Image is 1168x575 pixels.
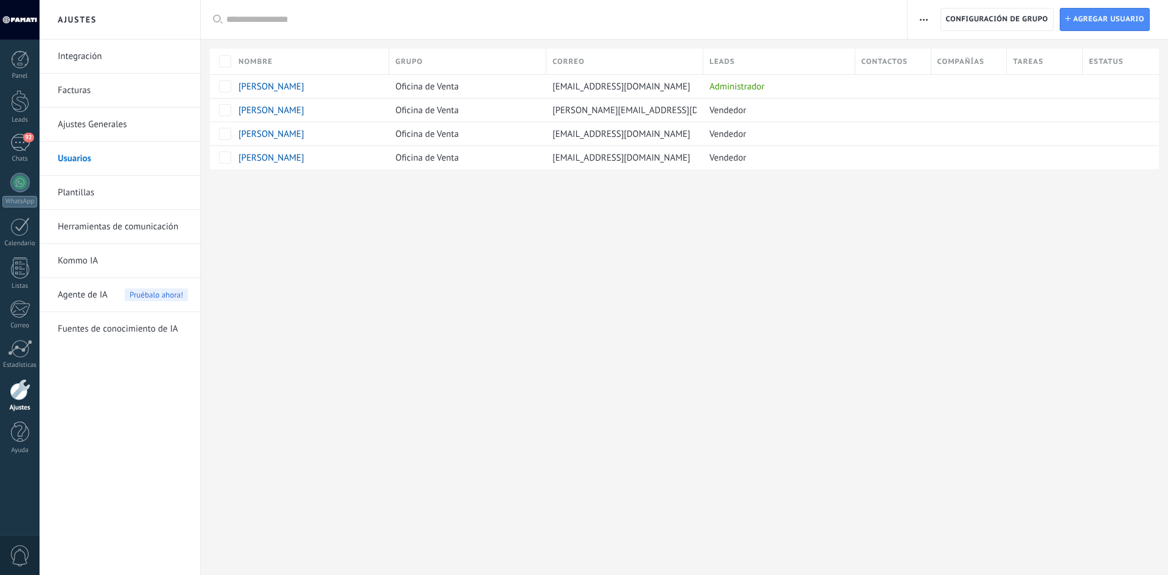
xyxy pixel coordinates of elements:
span: Agregar usuario [1073,9,1144,30]
a: Facturas [58,74,188,108]
span: Pruébalo ahora! [125,288,188,301]
a: Agente de IA Pruébalo ahora! [58,278,188,312]
span: Oficina de Venta [395,81,459,92]
span: Oficina de Venta [395,105,459,116]
span: [EMAIL_ADDRESS][DOMAIN_NAME] [552,81,690,92]
span: Tareas [1013,56,1043,68]
div: Listas [2,282,38,290]
span: [EMAIL_ADDRESS][DOMAIN_NAME] [552,152,690,164]
div: Estadísticas [2,361,38,369]
div: Oficina de Venta [389,122,540,145]
div: Panel [2,72,38,80]
div: Oficina de Venta [389,99,540,122]
span: Oficina de Venta [395,152,459,164]
span: Estatus [1089,56,1123,68]
a: Herramientas de comunicación [58,210,188,244]
a: Kommo IA [58,244,188,278]
li: Ajustes Generales [40,108,200,142]
a: Integración [58,40,188,74]
div: Administrador [703,75,849,98]
span: Grupo [395,56,423,68]
li: Usuarios [40,142,200,176]
span: 92 [23,133,33,142]
span: David [238,81,304,92]
li: Herramientas de comunicación [40,210,200,244]
span: Agente de IA [58,278,108,312]
div: Ayuda [2,447,38,455]
span: Daniel [238,105,304,116]
span: Vendedor [709,128,746,140]
span: Nicolas [238,128,304,140]
div: Oficina de Venta [389,75,540,98]
li: Fuentes de conocimiento de IA [40,312,200,346]
div: Calendario [2,240,38,248]
li: Kommo IA [40,244,200,278]
span: Contactos [861,56,908,68]
div: Chats [2,155,38,163]
span: [PERSON_NAME][EMAIL_ADDRESS][DOMAIN_NAME] [552,105,756,116]
li: Facturas [40,74,200,108]
div: Leads [2,116,38,124]
a: Ajustes Generales [58,108,188,142]
li: Agente de IA [40,278,200,312]
a: Agregar usuario [1060,8,1150,31]
span: Compañías [937,56,984,68]
li: Integración [40,40,200,74]
span: [EMAIL_ADDRESS][DOMAIN_NAME] [552,128,690,140]
a: Usuarios [58,142,188,176]
span: Correo [552,56,585,68]
span: Nombre [238,56,273,68]
li: Plantillas [40,176,200,210]
span: Leads [709,56,735,68]
a: Fuentes de conocimiento de IA [58,312,188,346]
span: Configuración de grupo [946,9,1048,30]
span: Gino [238,152,304,164]
div: Correo [2,322,38,330]
button: Configuración de grupo [940,8,1054,31]
a: Plantillas [58,176,188,210]
span: Vendedor [709,152,746,164]
span: Vendedor [709,105,746,116]
div: Oficina de Venta [389,146,540,169]
div: WhatsApp [2,196,37,207]
span: Oficina de Venta [395,128,459,140]
div: Ajustes [2,404,38,412]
